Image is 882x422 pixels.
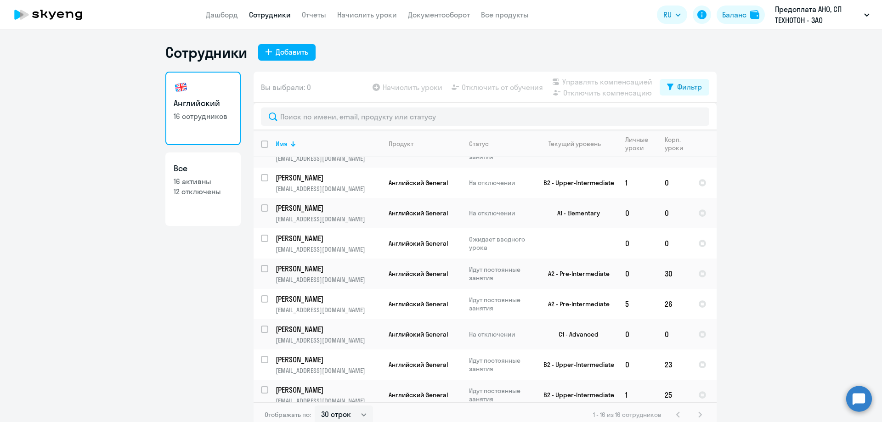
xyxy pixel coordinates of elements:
[657,168,691,198] td: 0
[174,97,232,109] h3: Английский
[469,140,532,148] div: Статус
[540,140,617,148] div: Текущий уровень
[165,43,247,62] h1: Сотрудники
[276,140,288,148] div: Имя
[677,81,702,92] div: Фильтр
[657,198,691,228] td: 0
[532,198,618,228] td: A1 - Elementary
[389,239,448,248] span: Английский General
[657,259,691,289] td: 30
[276,354,379,365] p: [PERSON_NAME]
[389,300,448,308] span: Английский General
[276,245,381,253] p: [EMAIL_ADDRESS][DOMAIN_NAME]
[276,140,381,148] div: Имя
[261,82,311,93] span: Вы выбрали: 0
[469,209,532,217] p: На отключении
[469,235,532,252] p: Ожидает вводного урока
[276,233,381,243] a: [PERSON_NAME]
[469,387,532,403] p: Идут постоянные занятия
[665,135,690,152] div: Корп. уроки
[174,111,232,121] p: 16 сотрудников
[389,330,448,338] span: Английский General
[276,203,379,213] p: [PERSON_NAME]
[469,265,532,282] p: Идут постоянные занятия
[593,411,661,419] span: 1 - 16 из 16 сотрудников
[174,163,232,174] h3: Все
[618,168,657,198] td: 1
[276,397,381,405] p: [EMAIL_ADDRESS][DOMAIN_NAME]
[722,9,746,20] div: Баланс
[276,276,381,284] p: [EMAIL_ADDRESS][DOMAIN_NAME]
[660,79,709,96] button: Фильтр
[618,380,657,410] td: 1
[389,140,413,148] div: Продукт
[750,10,759,19] img: balance
[302,10,326,19] a: Отчеты
[389,270,448,278] span: Английский General
[469,296,532,312] p: Идут постоянные занятия
[665,135,683,152] div: Корп. уроки
[389,179,448,187] span: Английский General
[276,324,379,334] p: [PERSON_NAME]
[174,80,188,95] img: english
[276,324,381,334] a: [PERSON_NAME]
[657,349,691,380] td: 23
[276,154,381,163] p: [EMAIL_ADDRESS][DOMAIN_NAME]
[276,264,381,274] a: [PERSON_NAME]
[249,10,291,19] a: Сотрудники
[618,228,657,259] td: 0
[206,10,238,19] a: Дашборд
[657,6,687,24] button: RU
[548,140,601,148] div: Текущий уровень
[276,173,379,183] p: [PERSON_NAME]
[469,330,532,338] p: На отключении
[276,233,379,243] p: [PERSON_NAME]
[174,186,232,197] p: 12 отключены
[532,259,618,289] td: A2 - Pre-Intermediate
[276,385,381,395] a: [PERSON_NAME]
[276,203,381,213] a: [PERSON_NAME]
[276,306,381,314] p: [EMAIL_ADDRESS][DOMAIN_NAME]
[165,152,241,226] a: Все16 активны12 отключены
[625,135,649,152] div: Личные уроки
[717,6,765,24] button: Балансbalance
[663,9,672,20] span: RU
[276,185,381,193] p: [EMAIL_ADDRESS][DOMAIN_NAME]
[261,107,709,126] input: Поиск по имени, email, продукту или статусу
[389,391,448,399] span: Английский General
[618,349,657,380] td: 0
[276,385,379,395] p: [PERSON_NAME]
[657,228,691,259] td: 0
[265,411,311,419] span: Отображать по:
[532,168,618,198] td: B2 - Upper-Intermediate
[657,289,691,319] td: 26
[276,264,379,274] p: [PERSON_NAME]
[389,209,448,217] span: Английский General
[481,10,529,19] a: Все продукты
[258,44,316,61] button: Добавить
[389,360,448,369] span: Английский General
[625,135,657,152] div: Личные уроки
[618,289,657,319] td: 5
[770,4,874,26] button: Предоплата АНО, СП ТЕХНОТОН - ЗАО
[276,336,381,344] p: [EMAIL_ADDRESS][DOMAIN_NAME]
[276,46,308,57] div: Добавить
[657,380,691,410] td: 25
[165,72,241,145] a: Английский16 сотрудников
[469,140,489,148] div: Статус
[775,4,860,26] p: Предоплата АНО, СП ТЕХНОТОН - ЗАО
[469,356,532,373] p: Идут постоянные занятия
[389,140,461,148] div: Продукт
[532,349,618,380] td: B2 - Upper-Intermediate
[276,354,381,365] a: [PERSON_NAME]
[276,294,379,304] p: [PERSON_NAME]
[618,259,657,289] td: 0
[469,179,532,187] p: На отключении
[276,294,381,304] a: [PERSON_NAME]
[618,198,657,228] td: 0
[408,10,470,19] a: Документооборот
[618,319,657,349] td: 0
[532,319,618,349] td: C1 - Advanced
[337,10,397,19] a: Начислить уроки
